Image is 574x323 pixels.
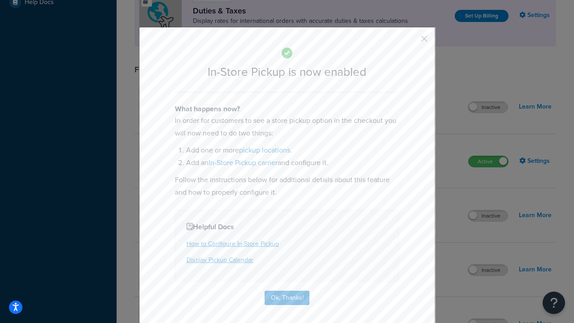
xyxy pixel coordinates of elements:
a: Display Pickup Calendar [187,255,253,265]
h2: In-Store Pickup is now enabled [175,65,399,79]
p: In order for customers to see a store pickup option in the checkout you will now need to do two t... [175,114,399,140]
li: Add one or more . [186,144,399,157]
h4: What happens now? [175,104,399,114]
a: In-Store Pickup carrier [209,157,278,168]
a: pickup locations [239,145,290,155]
button: Ok, Thanks! [265,291,309,305]
a: How to Configure In-Store Pickup [187,239,279,249]
h4: Helpful Docs [187,222,387,232]
p: Follow the instructions below for additional details about this feature and how to properly confi... [175,174,399,199]
li: Add an and configure it. [186,157,399,169]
